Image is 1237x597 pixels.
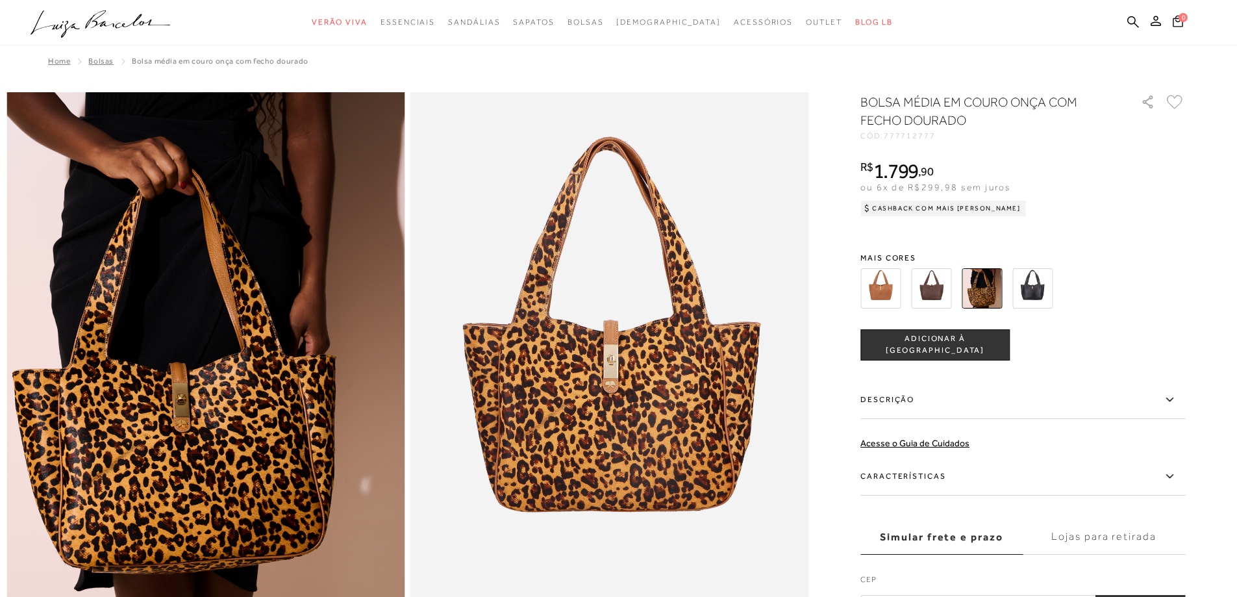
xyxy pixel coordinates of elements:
[860,520,1023,555] label: Simular frete e prazo
[513,10,554,34] a: noSubCategoriesText
[513,18,554,27] span: Sapatos
[616,18,721,27] span: [DEMOGRAPHIC_DATA]
[911,268,951,309] img: BOLSA MÉDIA EM COURO CAFÉ COM FECHO DOURADO
[860,201,1026,216] div: Cashback com Mais [PERSON_NAME]
[1023,520,1185,555] label: Lojas para retirada
[448,18,500,27] span: Sandálias
[616,10,721,34] a: noSubCategoriesText
[1179,13,1188,22] span: 0
[381,18,435,27] span: Essenciais
[921,164,933,178] span: 90
[855,18,893,27] span: BLOG LB
[1012,268,1053,309] img: BOLSA MÉDIA EM COURO PRETO COM FECHO DOURADO
[962,268,1002,309] img: BOLSA MÉDIA EM COURO ONÇA COM FECHO DOURADO
[884,131,936,140] span: 777712777
[132,57,308,66] span: BOLSA MÉDIA EM COURO ONÇA COM FECHO DOURADO
[48,57,70,66] a: Home
[860,438,969,448] a: Acesse o Guia de Cuidados
[860,574,1185,592] label: CEP
[855,10,893,34] a: BLOG LB
[312,18,368,27] span: Verão Viva
[860,132,1120,140] div: CÓD:
[860,329,1010,361] button: ADICIONAR À [GEOGRAPHIC_DATA]
[312,10,368,34] a: noSubCategoriesText
[861,333,1009,356] span: ADICIONAR À [GEOGRAPHIC_DATA]
[806,10,842,34] a: noSubCategoriesText
[860,93,1104,129] h1: BOLSA MÉDIA EM COURO ONÇA COM FECHO DOURADO
[860,254,1185,262] span: Mais cores
[806,18,842,27] span: Outlet
[734,10,793,34] a: noSubCategoriesText
[568,10,604,34] a: noSubCategoriesText
[918,166,933,177] i: ,
[448,10,500,34] a: noSubCategoriesText
[860,381,1185,419] label: Descrição
[734,18,793,27] span: Acessórios
[381,10,435,34] a: noSubCategoriesText
[1169,14,1187,32] button: 0
[568,18,604,27] span: Bolsas
[860,182,1010,192] span: ou 6x de R$299,98 sem juros
[88,57,114,66] a: Bolsas
[873,159,919,183] span: 1.799
[860,161,873,173] i: R$
[860,458,1185,496] label: Características
[860,268,901,309] img: BOLSA MÉDIA EM CAMURÇA CARAMELO COM FECHO DOURADO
